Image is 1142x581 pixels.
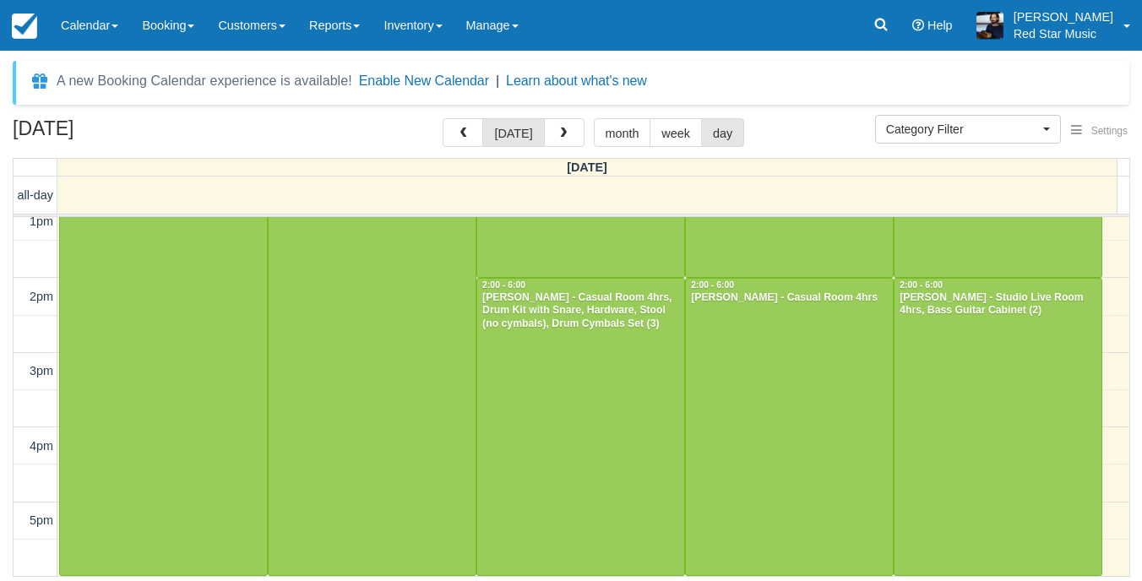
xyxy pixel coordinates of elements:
a: 2:00 - 6:00[PERSON_NAME] - Casual Room 4hrs [685,278,894,576]
button: [DATE] [482,118,544,147]
button: month [594,118,651,147]
span: 2:00 - 6:00 [482,280,525,290]
h2: [DATE] [13,118,226,149]
span: Settings [1091,125,1128,137]
button: week [650,118,702,147]
img: A1 [976,12,1003,39]
span: Category Filter [886,121,1039,138]
a: 2:00 - 6:00[PERSON_NAME] - Studio Live Room 4hrs, Bass Guitar Cabinet (2) [894,278,1102,576]
span: 3pm [30,364,53,377]
div: [PERSON_NAME] - Casual Room 4hrs [690,291,889,305]
span: 2:00 - 6:00 [691,280,734,290]
a: Learn about what's new [506,73,647,88]
a: 2:00 - 6:00[PERSON_NAME] - Casual Room 4hrs, Drum Kit with Snare, Hardware, Stool (no cymbals), D... [476,278,685,576]
span: 2pm [30,290,53,303]
i: Help [912,19,924,31]
button: Settings [1061,119,1138,144]
span: 5pm [30,513,53,527]
span: Help [927,19,953,32]
button: Enable New Calendar [359,73,489,90]
span: [DATE] [567,160,607,174]
p: [PERSON_NAME] [1014,8,1113,25]
span: | [496,73,499,88]
button: Category Filter [875,115,1061,144]
img: checkfront-main-nav-mini-logo.png [12,14,37,39]
span: all-day [18,188,53,202]
div: [PERSON_NAME] - Casual Room 4hrs, Drum Kit with Snare, Hardware, Stool (no cymbals), Drum Cymbals... [481,291,680,332]
p: Red Star Music [1014,25,1113,42]
span: 2:00 - 6:00 [900,280,943,290]
div: [PERSON_NAME] - Studio Live Room 4hrs, Bass Guitar Cabinet (2) [899,291,1097,318]
button: day [701,118,744,147]
span: 1pm [30,214,53,228]
span: 4pm [30,439,53,453]
div: A new Booking Calendar experience is available! [57,71,352,91]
